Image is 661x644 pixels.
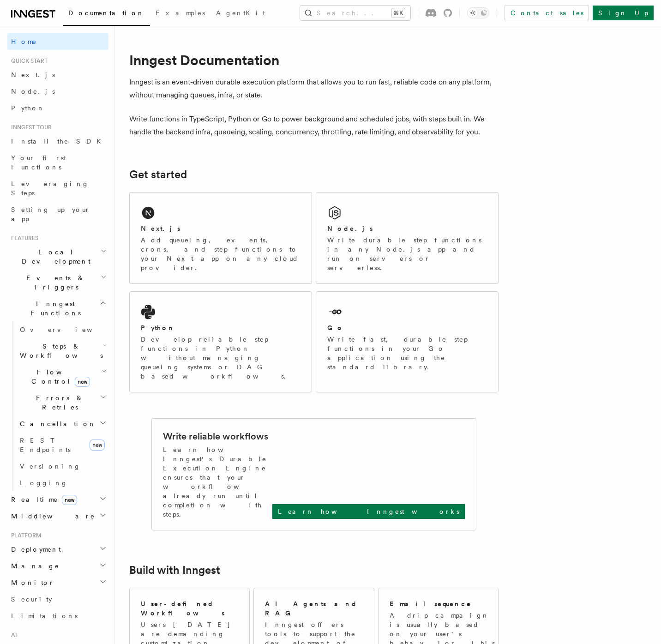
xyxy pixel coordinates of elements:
[7,100,108,116] a: Python
[141,224,180,233] h2: Next.js
[16,415,108,432] button: Cancellation
[11,180,89,197] span: Leveraging Steps
[163,430,268,443] h2: Write reliable workflows
[16,432,108,458] a: REST Endpointsnew
[129,192,312,284] a: Next.jsAdd queueing, events, crons, and step functions to your Next app on any cloud provider.
[505,6,589,20] a: Contact sales
[7,273,101,292] span: Events & Triggers
[265,599,364,618] h2: AI Agents and RAG
[7,201,108,227] a: Setting up your app
[7,83,108,100] a: Node.js
[390,599,472,608] h2: Email sequence
[20,326,115,333] span: Overview
[129,76,499,102] p: Inngest is an event-driven durable execution platform that allows you to run fast, reliable code ...
[7,591,108,608] a: Security
[327,224,373,233] h2: Node.js
[7,545,61,554] span: Deployment
[16,393,100,412] span: Errors & Retries
[141,599,238,618] h2: User-defined Workflows
[7,295,108,321] button: Inngest Functions
[90,439,105,451] span: new
[129,291,312,392] a: PythonDevelop reliable step functions in Python without managing queueing systems or DAG based wo...
[300,6,410,20] button: Search...⌘K
[141,323,175,332] h2: Python
[16,321,108,338] a: Overview
[16,367,102,386] span: Flow Control
[11,71,55,78] span: Next.js
[7,244,108,270] button: Local Development
[68,9,144,17] span: Documentation
[272,504,465,519] a: Learn how Inngest works
[7,33,108,50] a: Home
[141,235,300,272] p: Add queueing, events, crons, and step functions to your Next app on any cloud provider.
[62,495,77,505] span: new
[16,338,108,364] button: Steps & Workflows
[7,247,101,266] span: Local Development
[7,491,108,508] button: Realtimenew
[16,342,103,360] span: Steps & Workflows
[7,632,17,639] span: AI
[11,206,90,223] span: Setting up your app
[163,445,272,519] p: Learn how Inngest's Durable Execution Engine ensures that your workflow already run until complet...
[11,596,52,603] span: Security
[7,133,108,150] a: Install the SDK
[327,323,344,332] h2: Go
[16,458,108,475] a: Versioning
[7,578,54,587] span: Monitor
[593,6,654,20] a: Sign Up
[210,3,270,25] a: AgentKit
[7,558,108,574] button: Manage
[75,377,90,387] span: new
[16,364,108,390] button: Flow Controlnew
[11,104,45,112] span: Python
[16,419,96,428] span: Cancellation
[129,52,499,68] h1: Inngest Documentation
[7,541,108,558] button: Deployment
[7,124,52,131] span: Inngest tour
[11,154,66,171] span: Your first Functions
[7,561,60,571] span: Manage
[316,291,499,392] a: GoWrite fast, durable step functions in your Go application using the standard library.
[20,479,68,487] span: Logging
[278,507,459,516] p: Learn how Inngest works
[150,3,210,25] a: Examples
[11,612,78,620] span: Limitations
[141,335,300,381] p: Develop reliable step functions in Python without managing queueing systems or DAG based workflows.
[7,512,95,521] span: Middleware
[327,335,487,372] p: Write fast, durable step functions in your Go application using the standard library.
[7,270,108,295] button: Events & Triggers
[11,138,107,145] span: Install the SDK
[7,150,108,175] a: Your first Functions
[7,508,108,524] button: Middleware
[11,37,37,46] span: Home
[129,564,220,577] a: Build with Inngest
[7,321,108,491] div: Inngest Functions
[63,3,150,26] a: Documentation
[7,495,77,504] span: Realtime
[216,9,265,17] span: AgentKit
[316,192,499,284] a: Node.jsWrite durable step functions in any Node.js app and run on servers or serverless.
[156,9,205,17] span: Examples
[7,175,108,201] a: Leveraging Steps
[327,235,487,272] p: Write durable step functions in any Node.js app and run on servers or serverless.
[20,463,81,470] span: Versioning
[7,608,108,624] a: Limitations
[7,574,108,591] button: Monitor
[11,88,55,95] span: Node.js
[7,66,108,83] a: Next.js
[467,7,489,18] button: Toggle dark mode
[20,437,71,453] span: REST Endpoints
[16,390,108,415] button: Errors & Retries
[7,532,42,539] span: Platform
[16,475,108,491] a: Logging
[129,113,499,138] p: Write functions in TypeScript, Python or Go to power background and scheduled jobs, with steps bu...
[7,299,100,318] span: Inngest Functions
[7,235,38,242] span: Features
[7,57,48,65] span: Quick start
[129,168,187,181] a: Get started
[392,8,405,18] kbd: ⌘K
